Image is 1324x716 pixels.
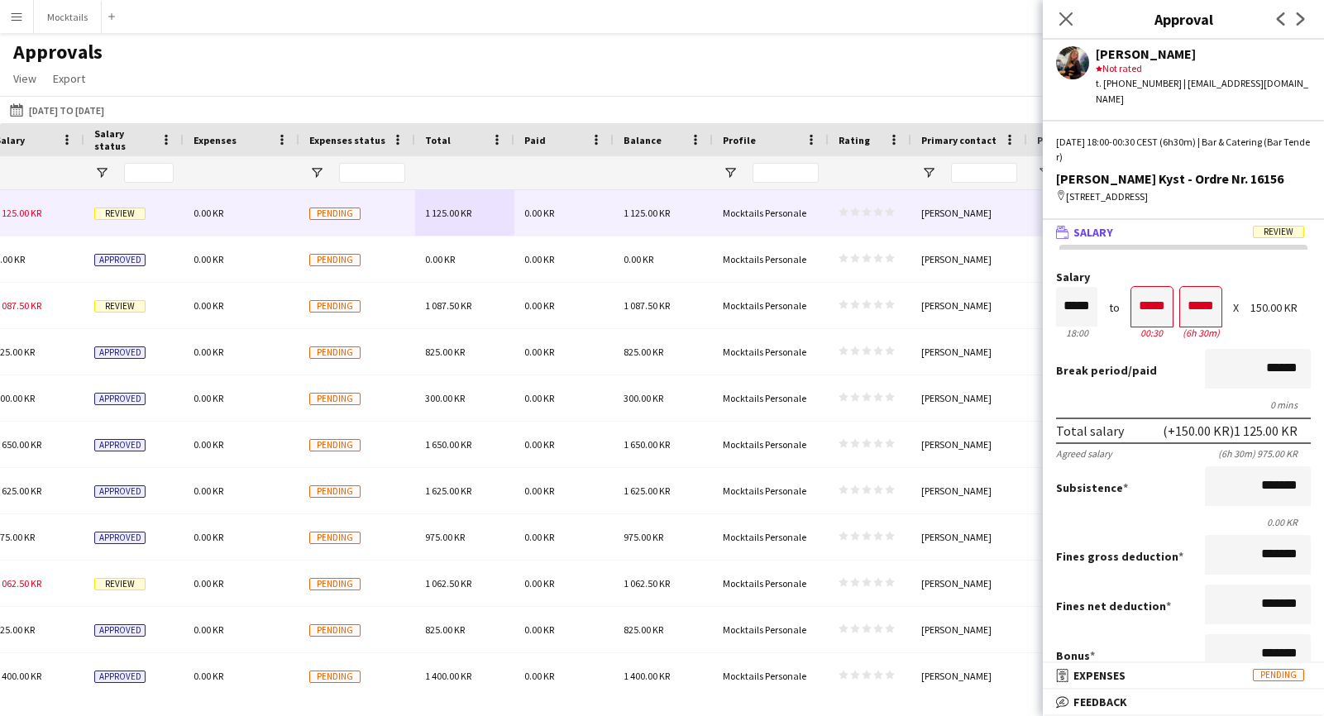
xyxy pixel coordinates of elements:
[753,163,819,183] input: Profile Filter Input
[13,71,36,86] span: View
[94,439,146,451] span: Approved
[1253,669,1304,681] span: Pending
[94,127,154,152] span: Salary status
[723,346,806,358] span: Mocktails Personale
[339,163,405,183] input: Expenses status Filter Input
[524,134,546,146] span: Paid
[1056,516,1311,528] div: 0.00 KR
[194,392,223,404] span: 0.00 KR
[911,375,1027,421] div: [PERSON_NAME]
[1056,189,1311,204] div: [STREET_ADDRESS]
[309,254,361,266] span: Pending
[1073,668,1126,683] span: Expenses
[911,561,1027,606] div: [PERSON_NAME]
[723,134,756,146] span: Profile
[309,393,361,405] span: Pending
[1163,422,1298,439] div: (+150.00 KR) 1 125.00 KR
[624,670,670,682] span: 1 400.00 KR
[425,531,465,543] span: 975.00 KR
[524,623,554,636] span: 0.00 KR
[194,134,237,146] span: Expenses
[921,165,936,180] button: Open Filter Menu
[921,134,997,146] span: Primary contact
[524,299,554,312] span: 0.00 KR
[53,71,85,86] span: Export
[624,253,653,265] span: 0.00 KR
[94,300,146,313] span: Review
[309,346,361,359] span: Pending
[7,100,108,120] button: [DATE] to [DATE]
[723,623,806,636] span: Mocktails Personale
[1109,302,1120,314] div: to
[911,329,1027,375] div: [PERSON_NAME]
[1233,302,1239,314] div: X
[194,484,223,497] span: 0.00 KR
[723,165,738,180] button: Open Filter Menu
[94,624,146,637] span: Approved
[425,484,471,497] span: 1 625.00 KR
[1056,363,1157,378] label: /paid
[425,623,465,636] span: 825.00 KR
[1043,8,1324,30] h3: Approval
[194,531,223,543] span: 0.00 KR
[911,283,1027,328] div: [PERSON_NAME]
[425,577,471,590] span: 1 062.50 KR
[624,531,663,543] span: 975.00 KR
[1056,648,1095,663] label: Bonus
[524,531,554,543] span: 0.00 KR
[194,670,223,682] span: 0.00 KR
[194,207,223,219] span: 0.00 KR
[951,163,1017,183] input: Primary contact Filter Input
[194,623,223,636] span: 0.00 KR
[1043,220,1324,245] mat-expansion-panel-header: SalaryReview
[425,253,455,265] span: 0.00 KR
[1056,171,1311,186] div: [PERSON_NAME] Kyst - Ordre Nr. 16156
[1056,480,1128,495] label: Subsistence
[723,670,806,682] span: Mocktails Personale
[425,207,471,219] span: 1 125.00 KR
[1056,135,1311,165] div: [DATE] 18:00-00:30 CEST (6h30m) | Bar & Catering (Bar Tender)
[911,468,1027,513] div: [PERSON_NAME]
[124,163,174,183] input: Salary status Filter Input
[624,623,663,636] span: 825.00 KR
[524,346,554,358] span: 0.00 KR
[624,392,663,404] span: 300.00 KR
[425,134,451,146] span: Total
[309,134,385,146] span: Expenses status
[1056,447,1112,460] div: Agreed salary
[194,346,223,358] span: 0.00 KR
[1056,422,1124,439] div: Total salary
[624,207,670,219] span: 1 125.00 KR
[1043,690,1324,714] mat-expansion-panel-header: Feedback
[1056,363,1128,378] span: Break period
[723,392,806,404] span: Mocktails Personale
[1131,327,1173,339] div: 00:30
[1043,663,1324,688] mat-expansion-panel-header: ExpensesPending
[624,134,662,146] span: Balance
[425,299,471,312] span: 1 087.50 KR
[524,484,554,497] span: 0.00 KR
[309,439,361,451] span: Pending
[309,165,324,180] button: Open Filter Menu
[425,438,471,451] span: 1 650.00 KR
[723,299,806,312] span: Mocktails Personale
[94,346,146,359] span: Approved
[723,253,806,265] span: Mocktails Personale
[1037,165,1052,180] button: Open Filter Menu
[425,346,465,358] span: 825.00 KR
[1253,226,1304,238] span: Review
[1056,549,1183,564] label: Fines gross deduction
[723,531,806,543] span: Mocktails Personale
[309,532,361,544] span: Pending
[524,670,554,682] span: 0.00 KR
[194,438,223,451] span: 0.00 KR
[1056,271,1311,284] label: Salary
[309,300,361,313] span: Pending
[911,653,1027,699] div: [PERSON_NAME]
[94,165,109,180] button: Open Filter Menu
[911,236,1027,282] div: [PERSON_NAME]
[1073,225,1113,240] span: Salary
[839,134,870,146] span: Rating
[309,624,361,637] span: Pending
[723,484,806,497] span: Mocktails Personale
